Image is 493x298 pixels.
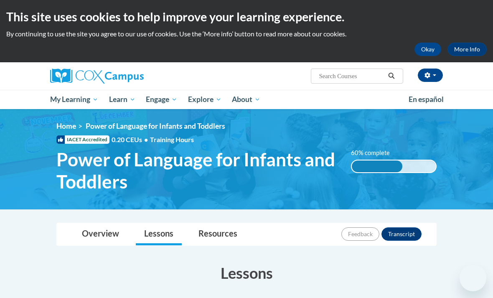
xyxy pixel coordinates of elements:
[44,90,449,109] div: Main menu
[104,90,141,109] a: Learn
[351,148,399,158] label: 60% complete
[460,265,486,291] iframe: Button to launch messaging window
[56,122,76,130] a: Home
[112,135,150,144] span: 0.20 CEUs
[6,29,487,38] p: By continuing to use the site you agree to our use of cookies. Use the ‘More info’ button to read...
[232,94,260,104] span: About
[50,94,98,104] span: My Learning
[56,135,109,144] span: IACET Accredited
[56,148,338,193] span: Power of Language for Infants and Toddlers
[45,90,104,109] a: My Learning
[50,69,173,84] a: Cox Campus
[403,91,449,108] a: En español
[341,227,379,241] button: Feedback
[188,94,221,104] span: Explore
[385,71,398,81] button: Search
[6,8,487,25] h2: This site uses cookies to help improve your learning experience.
[144,135,148,143] span: •
[109,94,135,104] span: Learn
[150,135,194,143] span: Training Hours
[146,94,177,104] span: Engage
[50,69,144,84] img: Cox Campus
[56,262,437,283] h3: Lessons
[318,71,385,81] input: Search Courses
[447,43,487,56] a: More Info
[352,160,402,172] div: 60% complete
[86,122,225,130] span: Power of Language for Infants and Toddlers
[140,90,183,109] a: Engage
[381,227,422,241] button: Transcript
[418,69,443,82] button: Account Settings
[136,223,182,245] a: Lessons
[227,90,266,109] a: About
[183,90,227,109] a: Explore
[414,43,441,56] button: Okay
[74,223,127,245] a: Overview
[409,95,444,104] span: En español
[190,223,246,245] a: Resources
